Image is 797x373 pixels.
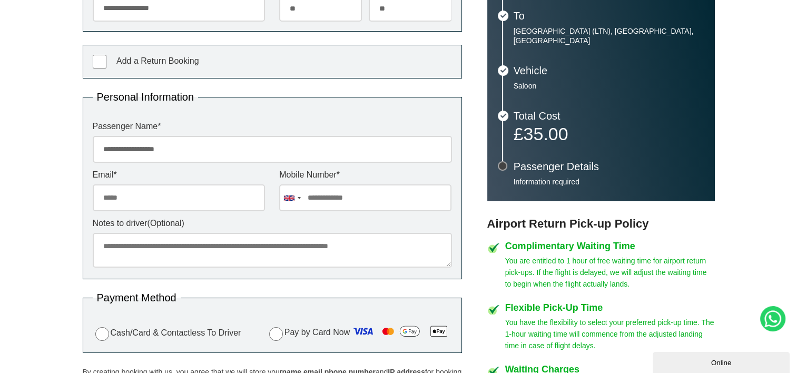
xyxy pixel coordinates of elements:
label: Cash/Card & Contactless To Driver [93,326,241,341]
legend: Payment Method [93,292,181,303]
h4: Complimentary Waiting Time [505,241,715,251]
label: Notes to driver [93,219,452,228]
input: Add a Return Booking [93,55,106,68]
label: Email [93,171,265,179]
label: Pay by Card Now [267,323,452,343]
h3: Total Cost [514,111,704,121]
h3: To [514,11,704,21]
p: Saloon [514,81,704,91]
input: Cash/Card & Contactless To Driver [95,327,109,341]
p: Information required [514,177,704,186]
label: Mobile Number [279,171,451,179]
label: Passenger Name [93,122,452,131]
p: £ [514,126,704,141]
span: 35.00 [523,124,568,144]
input: Pay by Card Now [269,327,283,341]
h3: Airport Return Pick-up Policy [487,217,715,231]
p: You have the flexibility to select your preferred pick-up time. The 1-hour waiting time will comm... [505,317,715,351]
p: You are entitled to 1 hour of free waiting time for airport return pick-ups. If the flight is del... [505,255,715,290]
h4: Flexible Pick-Up Time [505,303,715,312]
div: United Kingdom: +44 [280,185,304,211]
span: (Optional) [147,219,184,228]
p: [GEOGRAPHIC_DATA] (LTN), [GEOGRAPHIC_DATA], [GEOGRAPHIC_DATA] [514,26,704,45]
iframe: chat widget [653,350,792,373]
h3: Vehicle [514,65,704,76]
h3: Passenger Details [514,161,704,172]
legend: Personal Information [93,92,199,102]
span: Add a Return Booking [116,56,199,65]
